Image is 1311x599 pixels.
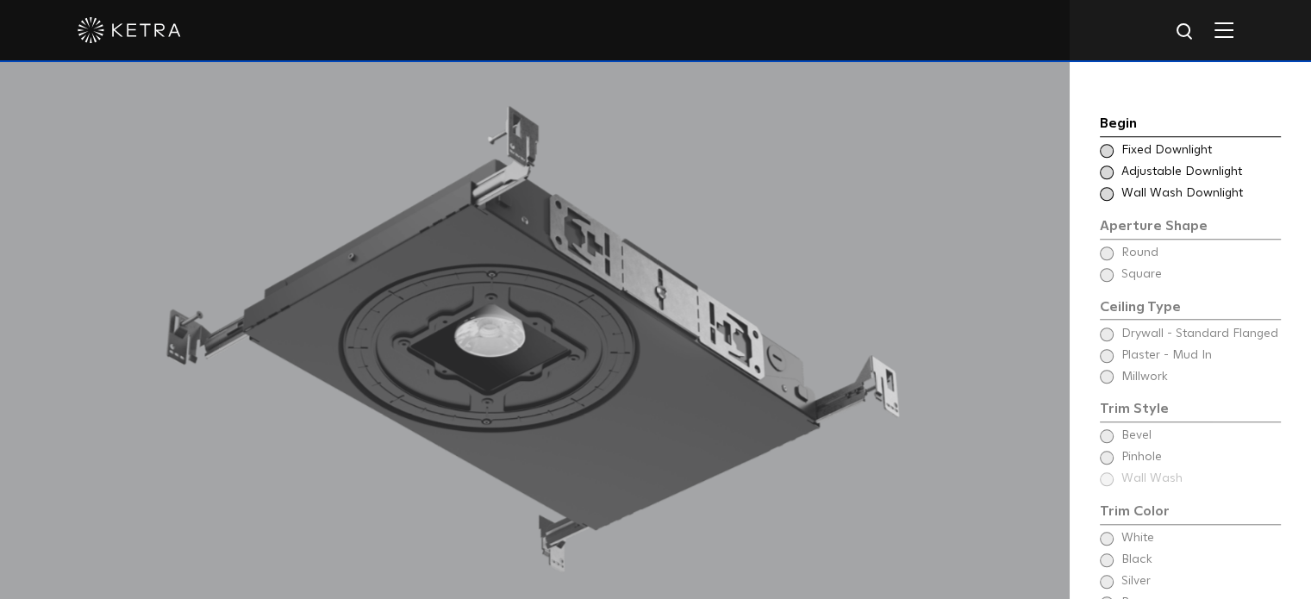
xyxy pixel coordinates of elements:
[1121,142,1279,159] span: Fixed Downlight
[1121,164,1279,181] span: Adjustable Downlight
[1100,113,1281,137] div: Begin
[1214,22,1233,38] img: Hamburger%20Nav.svg
[1175,22,1196,43] img: search icon
[78,17,181,43] img: ketra-logo-2019-white
[1121,185,1279,203] span: Wall Wash Downlight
